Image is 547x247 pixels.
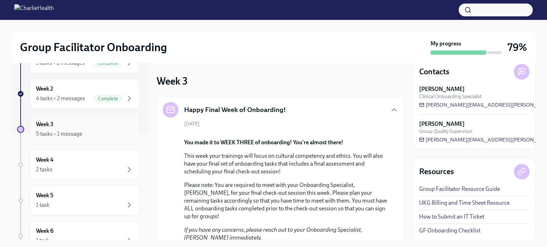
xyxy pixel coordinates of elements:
span: [DATE] [184,120,200,127]
h3: Week 3 [157,75,188,87]
a: GF Onboarding Checklist [419,227,480,235]
div: 2 tasks [36,166,52,173]
p: This week your trainings will focus on cultural competency and ethics. You will also have your fi... [184,152,387,176]
h6: Week 5 [36,192,53,199]
div: 4 tasks • 2 messages [36,95,85,102]
div: 1 task [36,237,50,245]
a: Group Facilitator Resource Guide [419,185,500,193]
strong: You made it to WEEK THREE of onboarding! You're almost there! [184,139,343,146]
a: How to Submit an IT Ticket [419,213,484,221]
span: Complete [94,96,122,101]
a: UKG Billing and Time Sheet Resource [419,199,510,207]
h2: Group Facilitator Onboarding [20,40,167,54]
p: Please note: You are required to meet with your Onboarding Specialist, [PERSON_NAME], for your fi... [184,181,387,220]
img: CharlieHealth [14,4,54,16]
h5: Happy Final Week of Onboarding! [184,105,286,114]
span: Clinical Onboarding Specialist [419,93,482,100]
strong: [PERSON_NAME] [419,120,465,128]
h3: 79% [507,41,527,54]
h4: Contacts [419,66,449,77]
strong: My progress [431,40,461,48]
h6: Week 3 [36,120,53,128]
a: Week 42 tasks [17,150,140,180]
a: Week 35 tasks • 1 message [17,114,140,144]
div: 5 tasks • 1 message [36,130,82,138]
div: 1 task [36,201,50,209]
a: Week 24 tasks • 2 messagesComplete [17,79,140,109]
h6: Week 6 [36,227,53,235]
h6: Week 4 [36,156,53,164]
strong: [PERSON_NAME] [419,85,465,93]
h4: Resources [419,166,454,177]
em: If you have any concerns, please reach out to your Onboarding Specialist, [PERSON_NAME] immediately. [184,226,362,241]
a: Week 51 task [17,186,140,215]
h6: Week 2 [36,85,53,93]
span: Group Quality Supervisor [419,128,473,135]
